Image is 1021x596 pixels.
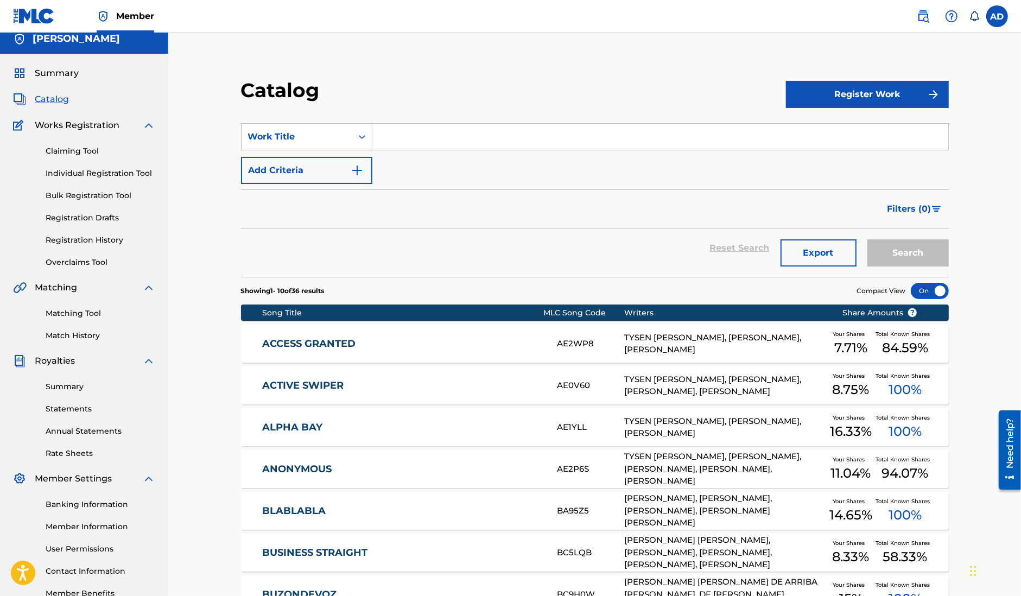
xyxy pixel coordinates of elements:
[945,10,958,23] img: help
[557,463,624,475] div: AE2P6S
[889,380,922,400] span: 100 %
[13,93,26,106] img: Catalog
[832,380,869,400] span: 8.75 %
[97,10,110,23] img: Top Rightsholder
[46,330,155,341] a: Match History
[876,497,934,505] span: Total Known Shares
[35,472,112,485] span: Member Settings
[876,414,934,422] span: Total Known Shares
[13,354,26,367] img: Royalties
[833,539,869,547] span: Your Shares
[46,521,155,532] a: Member Information
[967,544,1021,596] div: Widget chat
[46,168,155,179] a: Individual Registration Tool
[262,338,542,350] a: ACCESS GRANTED
[46,566,155,577] a: Contact Information
[248,130,346,143] div: Work Title
[876,330,934,338] span: Total Known Shares
[876,581,934,589] span: Total Known Shares
[624,373,826,398] div: TYSEN [PERSON_NAME], [PERSON_NAME], [PERSON_NAME], [PERSON_NAME]
[833,581,869,589] span: Your Shares
[46,381,155,392] a: Summary
[882,464,928,483] span: 94.07 %
[262,463,542,475] a: ANONYMOUS
[46,499,155,510] a: Banking Information
[557,379,624,392] div: AE0V60
[624,451,826,487] div: TYSEN [PERSON_NAME], [PERSON_NAME], [PERSON_NAME], [PERSON_NAME], [PERSON_NAME]
[889,422,922,441] span: 100 %
[35,119,119,132] span: Works Registration
[876,455,934,464] span: Total Known Shares
[13,472,26,485] img: Member Settings
[912,5,934,27] a: Public Search
[543,307,624,319] div: MLC Song Code
[834,338,867,358] span: 7.71 %
[262,505,542,517] a: BLABLABLA
[842,307,917,319] span: Share Amounts
[13,67,26,80] img: Summary
[13,281,27,294] img: Matching
[46,212,155,224] a: Registration Drafts
[241,78,325,103] h2: Catalog
[967,544,1021,596] iframe: Chat Widget
[624,415,826,440] div: TYSEN [PERSON_NAME], [PERSON_NAME], [PERSON_NAME]
[46,234,155,246] a: Registration History
[35,93,69,106] span: Catalog
[830,422,872,441] span: 16.33 %
[832,547,869,567] span: 8.33 %
[557,505,624,517] div: BA95Z5
[46,257,155,268] a: Overclaims Tool
[876,539,934,547] span: Total Known Shares
[889,505,922,525] span: 100 %
[13,8,55,24] img: MLC Logo
[351,164,364,177] img: 9d2ae6d4665cec9f34b9.svg
[857,286,906,296] span: Compact View
[262,547,542,559] a: BUSINESS STRAIGHT
[876,372,934,380] span: Total Known Shares
[986,5,1008,27] div: User Menu
[46,403,155,415] a: Statements
[13,93,69,106] a: CatalogCatalog
[970,555,976,587] div: Trascina
[46,426,155,437] a: Annual Statements
[833,414,869,422] span: Your Shares
[241,286,325,296] p: Showing 1 - 10 of 36 results
[887,202,931,215] span: Filters ( 0 )
[830,464,871,483] span: 11.04 %
[781,239,857,267] button: Export
[833,455,869,464] span: Your Shares
[13,119,27,132] img: Works Registration
[833,497,869,505] span: Your Shares
[882,338,928,358] span: 84.59 %
[35,354,75,367] span: Royalties
[13,33,26,46] img: Accounts
[241,157,372,184] button: Add Criteria
[46,543,155,555] a: User Permissions
[142,119,155,132] img: expand
[46,190,155,201] a: Bulk Registration Tool
[833,372,869,380] span: Your Shares
[46,308,155,319] a: Matching Tool
[142,281,155,294] img: expand
[33,33,120,45] h5: Andrea De Bernardi
[941,5,962,27] div: Help
[262,421,542,434] a: ALPHA BAY
[262,307,544,319] div: Song Title
[13,67,79,80] a: SummarySummary
[241,123,949,277] form: Search Form
[142,354,155,367] img: expand
[46,145,155,157] a: Claiming Tool
[917,10,930,23] img: search
[624,534,826,571] div: [PERSON_NAME] [PERSON_NAME], [PERSON_NAME], [PERSON_NAME], [PERSON_NAME], [PERSON_NAME]
[557,421,624,434] div: AE1YLL
[35,281,77,294] span: Matching
[46,448,155,459] a: Rate Sheets
[557,338,624,350] div: AE2WP8
[932,206,941,212] img: filter
[262,379,542,392] a: ACTIVE SWIPER
[557,547,624,559] div: BC5LQB
[969,11,980,22] div: Notifications
[908,308,917,317] span: ?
